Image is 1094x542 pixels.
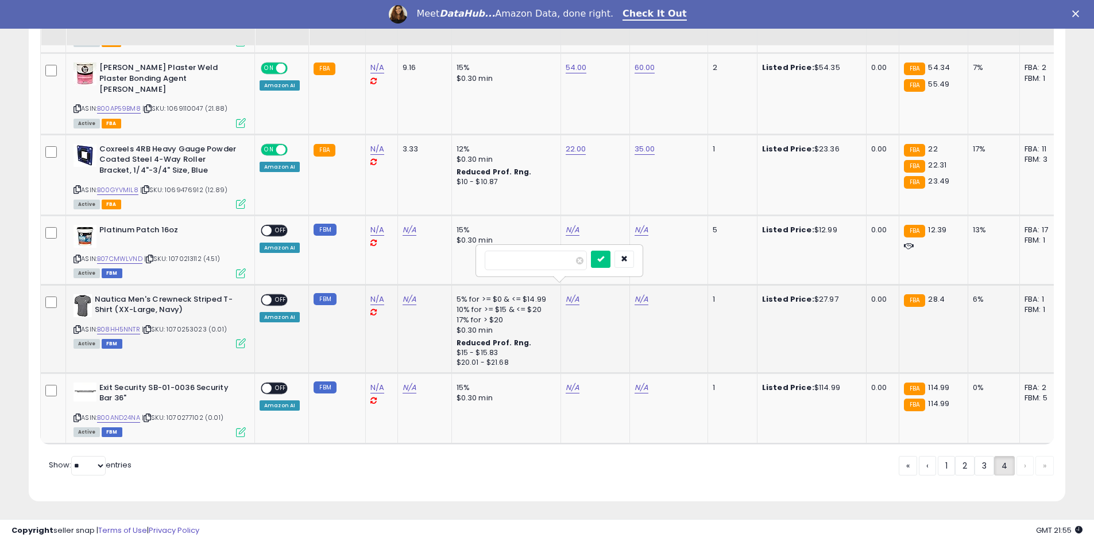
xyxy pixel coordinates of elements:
span: ON [262,145,276,154]
span: 28.4 [928,294,945,305]
img: 31tA+TyJKOL._SL40_.jpg [74,144,96,167]
a: B08HH5NNTR [97,325,140,334]
span: OFF [272,226,290,236]
span: OFF [272,295,290,305]
div: 9.16 [403,63,443,73]
div: Meet Amazon Data, done right. [416,8,613,20]
a: Privacy Policy [149,525,199,536]
small: FBA [904,294,925,307]
div: seller snap | | [11,525,199,536]
div: Amazon AI [260,243,300,253]
span: 54.34 [928,62,950,73]
div: $0.30 min [457,154,552,165]
div: $54.35 [762,63,857,73]
div: 7% [973,63,1011,73]
a: N/A [403,224,416,236]
a: B00GYVMIL8 [97,185,138,195]
div: FBM: 1 [1025,235,1062,245]
div: FBM: 3 [1025,154,1062,165]
span: 23.49 [928,176,949,186]
div: 12% [457,144,552,154]
span: 22.31 [928,159,946,170]
a: B00AND24NA [97,413,140,423]
b: Exit Security SB-01-0036 Security Bar 36" [99,383,239,407]
small: FBA [904,63,925,75]
div: Amazon AI [260,80,300,91]
div: FBA: 17 [1025,225,1062,235]
b: [PERSON_NAME] Plaster Weld Plaster Bonding Agent [PERSON_NAME] [99,63,239,98]
span: FBA [102,200,121,209]
b: Listed Price: [762,382,814,393]
span: 114.99 [928,382,949,393]
span: OFF [286,64,304,73]
div: FBA: 2 [1025,63,1062,73]
small: FBA [904,144,925,157]
span: All listings currently available for purchase on Amazon [74,200,100,209]
div: 0.00 [871,383,890,393]
div: Close [1072,10,1084,17]
div: 10% for >= $15 & <= $20 [457,305,552,315]
a: N/A [566,224,579,236]
b: Platinum Patch 16oz [99,225,239,239]
div: $23.36 [762,144,857,154]
a: N/A [566,294,579,305]
span: OFF [286,145,304,154]
div: ASIN: [74,225,246,277]
div: FBA: 2 [1025,383,1062,393]
div: Amazon AI [260,312,300,322]
a: N/A [635,382,648,393]
div: ASIN: [74,294,246,348]
span: All listings currently available for purchase on Amazon [74,119,100,128]
a: N/A [370,143,384,155]
a: 35.00 [635,143,655,155]
span: | SKU: 1070213112 (4.51) [144,254,220,263]
i: DataHub... [439,8,495,19]
img: Profile image for Georgie [389,5,407,24]
a: 3 [975,456,994,475]
b: Listed Price: [762,294,814,305]
div: FBA: 1 [1025,294,1062,305]
a: Check It Out [623,8,687,21]
small: FBA [904,225,925,237]
div: FBM: 1 [1025,73,1062,84]
div: $0.30 min [457,235,552,245]
small: FBA [904,79,925,92]
div: 5 [713,225,748,235]
span: ‹ [926,460,929,471]
a: N/A [635,294,648,305]
b: Coxreels 4RB Heavy Gauge Powder Coated Steel 4-Way Roller Bracket, 1/4"-3/4" Size, Blue [99,144,239,179]
span: 2025-10-7 21:55 GMT [1036,525,1083,536]
div: FBM: 1 [1025,305,1062,315]
a: 4 [994,456,1015,475]
div: $15 - $15.83 [457,348,552,358]
a: N/A [370,62,384,73]
div: $20.01 - $21.68 [457,358,552,368]
div: 1 [713,294,748,305]
b: Reduced Prof. Rng. [457,167,532,177]
span: ON [262,64,276,73]
span: 22 [928,143,937,154]
div: 6% [973,294,1011,305]
div: 0.00 [871,294,890,305]
span: 114.99 [928,398,949,409]
span: | SKU: 1070253023 (0.01) [142,325,227,334]
a: 2 [955,456,975,475]
div: 15% [457,63,552,73]
a: N/A [403,382,416,393]
div: 0.00 [871,63,890,73]
small: FBA [314,63,335,75]
a: B00AP59BM8 [97,104,141,114]
span: All listings currently available for purchase on Amazon [74,339,100,349]
div: 17% for > $20 [457,315,552,325]
span: All listings currently available for purchase on Amazon [74,268,100,278]
small: FBM [314,381,336,393]
span: « [906,460,910,471]
div: 2 [713,63,748,73]
small: FBM [314,224,336,236]
div: Amazon AI [260,162,300,172]
b: Listed Price: [762,224,814,235]
img: 31rFOBQXO7L._SL40_.jpg [74,383,96,401]
span: FBM [102,427,122,437]
div: ASIN: [74,63,246,126]
div: 3.33 [403,144,443,154]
